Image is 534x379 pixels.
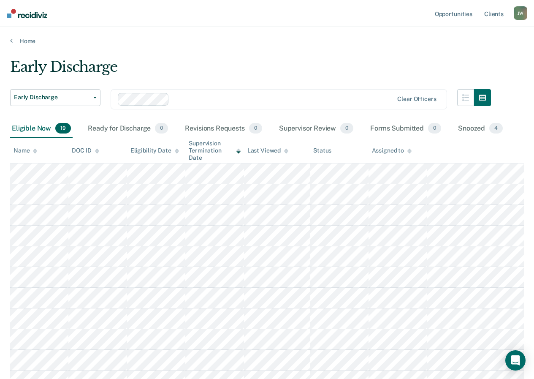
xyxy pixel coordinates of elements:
[489,123,503,134] span: 4
[313,147,331,154] div: Status
[249,123,262,134] span: 0
[277,120,355,138] div: Supervisor Review0
[514,6,527,20] div: J W
[428,123,441,134] span: 0
[86,120,170,138] div: Ready for Discharge0
[10,37,524,45] a: Home
[183,120,263,138] div: Revisions Requests0
[55,123,71,134] span: 19
[369,120,443,138] div: Forms Submitted0
[397,95,436,103] div: Clear officers
[340,123,353,134] span: 0
[10,58,491,82] div: Early Discharge
[14,147,37,154] div: Name
[10,89,100,106] button: Early Discharge
[505,350,526,371] div: Open Intercom Messenger
[155,123,168,134] span: 0
[130,147,179,154] div: Eligibility Date
[247,147,288,154] div: Last Viewed
[72,147,99,154] div: DOC ID
[514,6,527,20] button: JW
[456,120,504,138] div: Snoozed4
[10,120,73,138] div: Eligible Now19
[14,94,90,101] span: Early Discharge
[372,147,412,154] div: Assigned to
[189,140,240,161] div: Supervision Termination Date
[7,9,47,18] img: Recidiviz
